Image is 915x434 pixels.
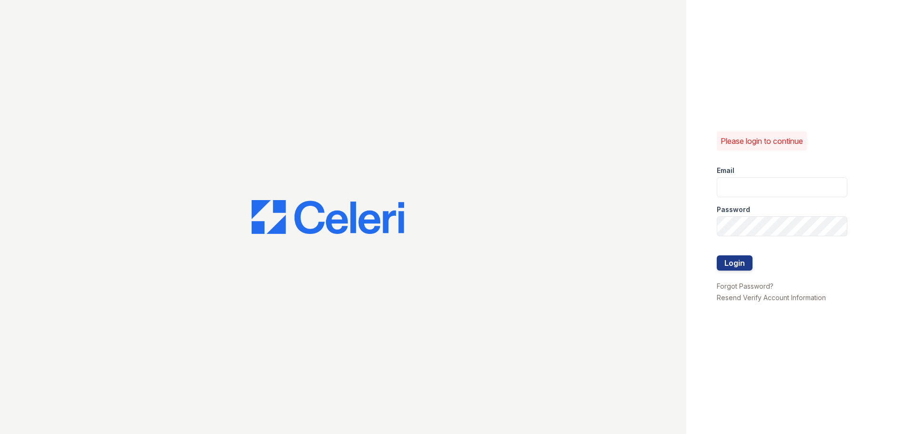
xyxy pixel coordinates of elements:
img: CE_Logo_Blue-a8612792a0a2168367f1c8372b55b34899dd931a85d93a1a3d3e32e68fde9ad4.png [252,200,404,234]
p: Please login to continue [721,135,803,147]
label: Email [717,166,734,175]
a: Resend Verify Account Information [717,293,826,302]
a: Forgot Password? [717,282,773,290]
label: Password [717,205,750,214]
button: Login [717,255,752,271]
